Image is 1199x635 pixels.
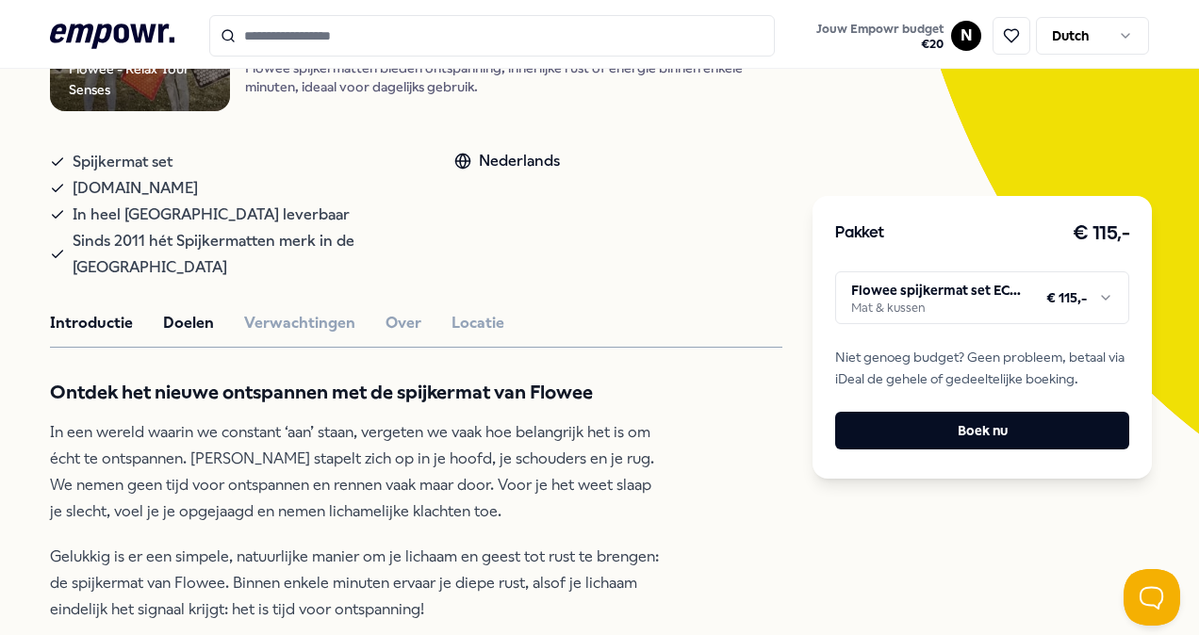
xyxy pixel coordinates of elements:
[73,175,198,202] span: [DOMAIN_NAME]
[813,18,947,56] button: Jouw Empowr budget€20
[951,21,981,51] button: N
[163,311,214,335] button: Doelen
[386,311,421,335] button: Over
[50,419,663,525] p: In een wereld waarin we constant ‘aan’ staan, vergeten we vaak hoe belangrijk het is om écht te o...
[73,149,172,175] span: Spijkermat set
[50,544,663,623] p: Gelukkig is er een simpele, natuurlijke manier om je lichaam en geest tot rust te brengen: de spi...
[209,15,775,57] input: Search for products, categories or subcategories
[1073,219,1130,249] h3: € 115,-
[452,311,504,335] button: Locatie
[73,202,350,228] span: In heel [GEOGRAPHIC_DATA] leverbaar
[454,149,560,173] div: Nederlands
[69,58,230,101] div: Flowee - Relax Your Senses
[245,58,783,96] p: Flowee spijkermatten bieden ontspanning, innerlijke rust of energie binnen enkele minuten, ideaal...
[244,311,355,335] button: Verwachtingen
[835,347,1129,389] span: Niet genoeg budget? Geen probleem, betaal via iDeal de gehele of gedeeltelijke boeking.
[816,22,944,37] span: Jouw Empowr budget
[73,228,417,281] span: Sinds 2011 hét Spijkermatten merk in de [GEOGRAPHIC_DATA]
[50,378,663,408] h3: Ontdek het nieuwe ontspannen met de spijkermat van Flowee
[50,311,133,335] button: Introductie
[809,16,951,56] a: Jouw Empowr budget€20
[835,221,884,246] h3: Pakket
[816,37,944,52] span: € 20
[835,412,1129,449] button: Boek nu
[1124,569,1180,626] iframe: Help Scout Beacon - Open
